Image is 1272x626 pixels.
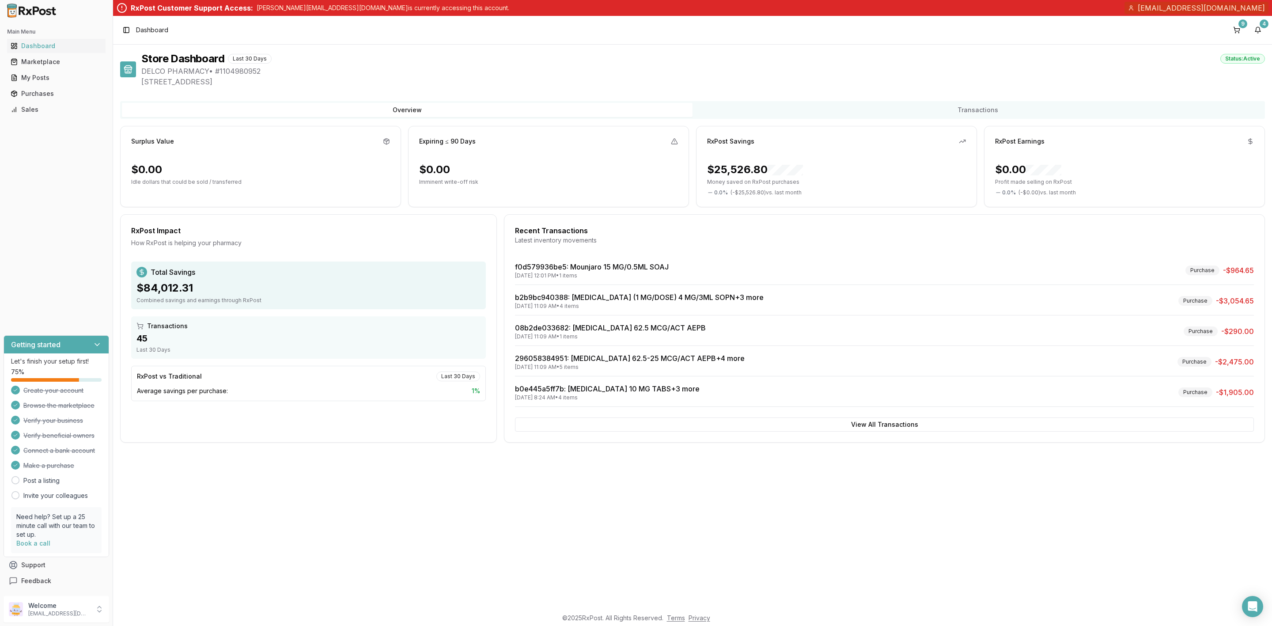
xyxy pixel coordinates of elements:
div: Sales [11,105,102,114]
div: 45 [136,332,481,345]
div: RxPost Impact [131,225,486,236]
button: Purchases [4,87,109,101]
h3: Getting started [11,339,61,350]
a: f0d579936be5: Mounjaro 15 MG/0.5ML SOAJ [515,262,669,271]
p: Let's finish your setup first! [11,357,102,366]
img: RxPost Logo [4,4,60,18]
h1: Store Dashboard [141,52,224,66]
button: 4 [1251,23,1265,37]
span: 75 % [11,368,24,376]
div: Purchase [1184,326,1218,336]
button: Sales [4,102,109,117]
a: b2b9bc940388: [MEDICAL_DATA] (1 MG/DOSE) 4 MG/3ML SOPN+3 more [515,293,764,302]
div: Recent Transactions [515,225,1254,236]
p: [PERSON_NAME][EMAIL_ADDRESS][DOMAIN_NAME] is currently accessing this account. [257,4,509,12]
div: Surplus Value [131,137,174,146]
span: Create your account [23,386,83,395]
div: Latest inventory movements [515,236,1254,245]
p: Imminent write-off risk [419,178,678,186]
p: Money saved on RxPost purchases [707,178,966,186]
img: User avatar [9,602,23,616]
span: 0.0 % [714,189,728,196]
div: How RxPost is helping your pharmacy [131,239,486,247]
div: [DATE] 11:09 AM • 5 items [515,364,745,371]
div: $0.00 [419,163,450,177]
div: [DATE] 11:09 AM • 1 items [515,333,706,340]
span: -$290.00 [1221,326,1254,337]
button: Feedback [4,573,109,589]
span: Feedback [21,577,51,585]
div: [DATE] 12:01 PM • 1 items [515,272,669,279]
p: Profit made selling on RxPost [995,178,1254,186]
a: 296058384951: [MEDICAL_DATA] 62.5-25 MCG/ACT AEPB+4 more [515,354,745,363]
div: RxPost vs Traditional [137,372,202,381]
div: RxPost Customer Support Access: [131,3,253,13]
span: ( - $0.00 ) vs. last month [1018,189,1076,196]
button: View All Transactions [515,417,1254,432]
a: 08b2de033682: [MEDICAL_DATA] 62.5 MCG/ACT AEPB [515,323,706,332]
div: $0.00 [131,163,162,177]
span: Total Savings [151,267,195,277]
div: My Posts [11,73,102,82]
p: Idle dollars that could be sold / transferred [131,178,390,186]
p: Welcome [28,601,90,610]
div: Purchases [11,89,102,98]
div: 9 [1238,19,1247,28]
div: Expiring ≤ 90 Days [419,137,476,146]
span: ( - $25,526.80 ) vs. last month [731,189,802,196]
h2: Main Menu [7,28,106,35]
span: Make a purchase [23,461,74,470]
span: Dashboard [136,26,168,34]
div: Open Intercom Messenger [1242,596,1263,617]
div: [DATE] 8:24 AM • 4 items [515,394,700,401]
span: Average savings per purchase: [137,387,228,395]
div: $0.00 [995,163,1061,177]
div: RxPost Earnings [995,137,1045,146]
span: -$964.65 [1223,265,1254,276]
span: [EMAIL_ADDRESS][DOMAIN_NAME] [1138,3,1265,13]
span: Browse the marketplace [23,401,95,410]
div: Last 30 Days [136,346,481,353]
a: Terms [667,614,685,622]
a: Dashboard [7,38,106,54]
div: $25,526.80 [707,163,803,177]
span: [STREET_ADDRESS] [141,76,1265,87]
nav: breadcrumb [136,26,168,34]
a: b0e445a5ff7b: [MEDICAL_DATA] 10 MG TABS+3 more [515,384,700,393]
button: Transactions [693,103,1263,117]
button: 9 [1230,23,1244,37]
a: Sales [7,102,106,118]
a: Post a listing [23,476,60,485]
span: -$2,475.00 [1215,357,1254,367]
div: $84,012.31 [136,281,481,295]
span: Verify your business [23,416,83,425]
div: Last 30 Days [436,372,480,381]
span: Connect a bank account [23,446,95,455]
div: Marketplace [11,57,102,66]
span: 1 % [472,387,480,395]
span: Verify beneficial owners [23,431,95,440]
p: [EMAIL_ADDRESS][DOMAIN_NAME] [28,610,90,617]
button: My Posts [4,71,109,85]
div: [DATE] 11:09 AM • 4 items [515,303,764,310]
button: Dashboard [4,39,109,53]
div: 4 [1260,19,1268,28]
span: -$1,905.00 [1216,387,1254,398]
a: Book a call [16,539,50,547]
button: Support [4,557,109,573]
p: Need help? Set up a 25 minute call with our team to set up. [16,512,96,539]
div: Purchase [1178,296,1212,306]
div: RxPost Savings [707,137,754,146]
div: Combined savings and earnings through RxPost [136,297,481,304]
div: Dashboard [11,42,102,50]
div: Status: Active [1220,54,1265,64]
a: Invite your colleagues [23,491,88,500]
span: Transactions [147,322,188,330]
button: Overview [122,103,693,117]
a: Marketplace [7,54,106,70]
div: Purchase [1185,266,1219,275]
a: Purchases [7,86,106,102]
span: -$3,054.65 [1216,296,1254,306]
span: DELCO PHARMACY • # 1104980952 [141,66,1265,76]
